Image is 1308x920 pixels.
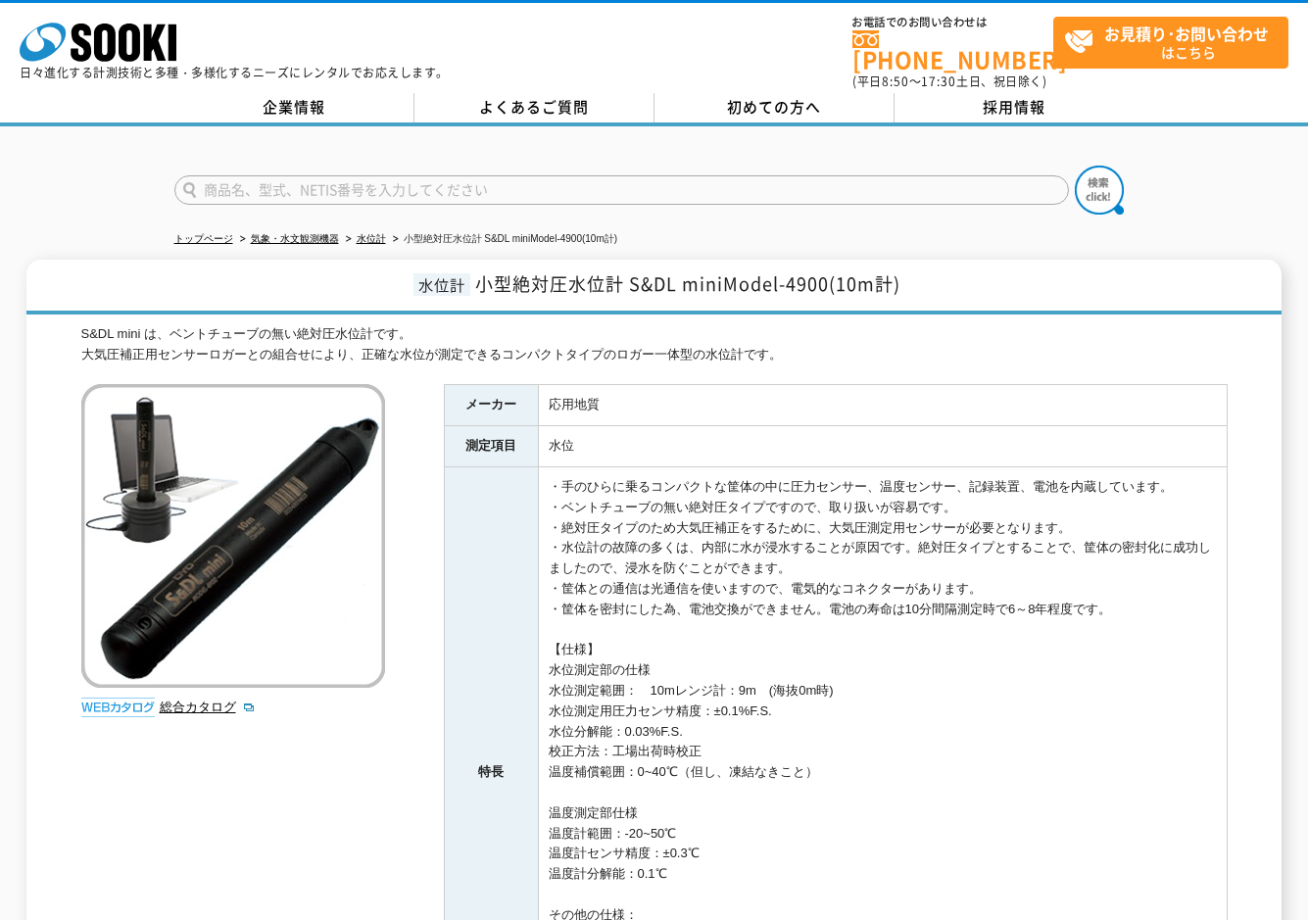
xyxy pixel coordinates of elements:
[174,233,233,244] a: トップページ
[538,385,1227,426] td: 応用地質
[81,384,385,688] img: 小型絶対圧水位計 S&DL miniModel-4900(10m計)
[852,17,1053,28] span: お電話でのお問い合わせは
[389,229,618,250] li: 小型絶対圧水位計 S&DL miniModel-4900(10m計)
[475,270,900,297] span: 小型絶対圧水位計 S&DL miniModel-4900(10m計)
[251,233,339,244] a: 気象・水文観測機器
[444,385,538,426] th: メーカー
[852,73,1046,90] span: (平日 ～ 土日、祝日除く)
[895,93,1135,122] a: 採用情報
[1104,22,1269,45] strong: お見積り･お問い合わせ
[20,67,449,78] p: 日々進化する計測技術と多種・多様化するニーズにレンタルでお応えします。
[357,233,386,244] a: 水位計
[1053,17,1288,69] a: お見積り･お問い合わせはこちら
[81,698,155,717] img: webカタログ
[413,273,470,296] span: 水位計
[921,73,956,90] span: 17:30
[174,93,414,122] a: 企業情報
[654,93,895,122] a: 初めての方へ
[1075,166,1124,215] img: btn_search.png
[81,324,1228,365] div: S&DL mini は、ベントチューブの無い絶対圧水位計です。 大気圧補正用センサーロガーとの組合せにより、正確な水位が測定できるコンパクトタイプのロガー一体型の水位計です。
[882,73,909,90] span: 8:50
[538,426,1227,467] td: 水位
[727,96,821,118] span: 初めての方へ
[852,30,1053,71] a: [PHONE_NUMBER]
[444,426,538,467] th: 測定項目
[160,700,256,714] a: 総合カタログ
[1064,18,1287,67] span: はこちら
[414,93,654,122] a: よくあるご質問
[174,175,1069,205] input: 商品名、型式、NETIS番号を入力してください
